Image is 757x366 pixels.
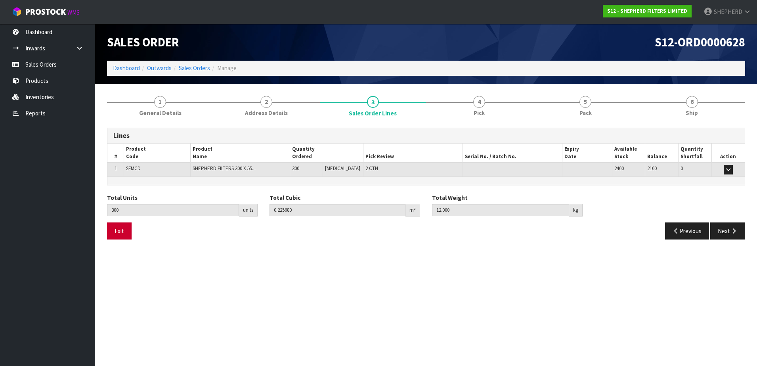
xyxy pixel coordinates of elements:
[463,144,562,163] th: Serial No. / Batch No.
[579,109,592,117] span: Pack
[245,109,288,117] span: Address Details
[126,165,141,172] span: SFMCD
[325,165,360,172] span: [MEDICAL_DATA]
[714,8,742,15] span: SHEPHERD
[679,144,712,163] th: Quantity Shortfall
[115,165,117,172] span: 1
[193,165,256,172] span: SHEPHERD FILTERS 300 X 55...
[147,64,172,72] a: Outwards
[260,96,272,108] span: 2
[579,96,591,108] span: 5
[367,96,379,108] span: 3
[473,96,485,108] span: 4
[107,194,138,202] label: Total Units
[270,194,300,202] label: Total Cubic
[645,144,679,163] th: Balance
[349,109,397,117] span: Sales Order Lines
[124,144,190,163] th: Product Code
[562,144,612,163] th: Expiry Date
[569,204,583,217] div: kg
[190,144,290,163] th: Product Name
[665,222,709,240] button: Previous
[25,7,66,17] span: ProStock
[710,222,745,240] button: Next
[107,144,124,163] th: #
[179,64,210,72] a: Sales Orders
[711,144,745,163] th: Action
[107,122,745,245] span: Sales Order Lines
[139,109,182,117] span: General Details
[113,64,140,72] a: Dashboard
[647,165,657,172] span: 2100
[686,109,698,117] span: Ship
[612,144,645,163] th: Available Stock
[405,204,420,217] div: m³
[270,204,405,216] input: Total Cubic
[107,222,132,240] button: Exit
[655,34,745,50] span: S12-ORD0000628
[12,7,22,17] img: cube-alt.png
[681,165,683,172] span: 0
[107,34,179,50] span: Sales Order
[432,204,569,216] input: Total Weight
[154,96,166,108] span: 1
[363,144,463,163] th: Pick Review
[292,165,299,172] span: 300
[217,64,237,72] span: Manage
[290,144,363,163] th: Quantity Ordered
[686,96,698,108] span: 6
[614,165,624,172] span: 2400
[432,194,468,202] label: Total Weight
[474,109,485,117] span: Pick
[67,9,80,16] small: WMS
[607,8,687,14] strong: S12 - SHEPHERD FILTERS LIMITED
[239,204,258,217] div: units
[113,132,739,140] h3: Lines
[107,204,239,216] input: Total Units
[365,165,378,172] span: 2 CTN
